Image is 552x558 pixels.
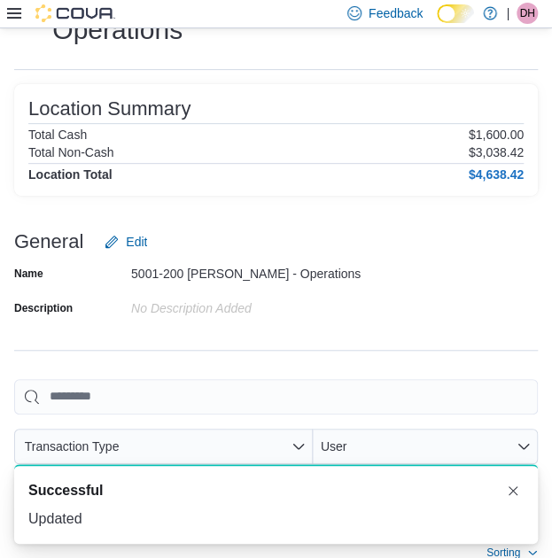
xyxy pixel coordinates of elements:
h3: General [14,231,83,252]
label: Name [14,267,43,281]
span: Successful [28,480,103,501]
p: $1,600.00 [469,128,524,142]
div: No Description added [131,294,369,315]
label: Description [14,301,73,315]
span: User [321,439,347,453]
div: Notification [28,480,524,501]
span: Feedback [369,4,423,22]
input: Dark Mode [437,4,474,23]
button: User [313,429,538,464]
span: Transaction Type [25,439,120,453]
span: DH [519,3,534,24]
div: Dylan Hamilton [517,3,538,24]
h6: Total Cash [28,128,87,142]
p: | [506,3,509,24]
button: Dismiss toast [502,480,524,501]
button: Transaction Type [14,429,313,464]
img: Cova [35,4,115,22]
span: Edit [126,233,147,251]
button: Edit [97,224,154,260]
h6: Total Non-Cash [28,145,114,159]
div: 5001-200 [PERSON_NAME] - Operations [131,260,369,281]
div: Updated [28,508,524,530]
p: $3,038.42 [469,145,524,159]
h3: Location Summary [28,98,190,120]
h4: $4,638.42 [469,167,524,182]
h4: Location Total [28,167,113,182]
input: This is a search bar. As you type, the results lower in the page will automatically filter. [14,379,538,415]
span: Dark Mode [437,23,438,24]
